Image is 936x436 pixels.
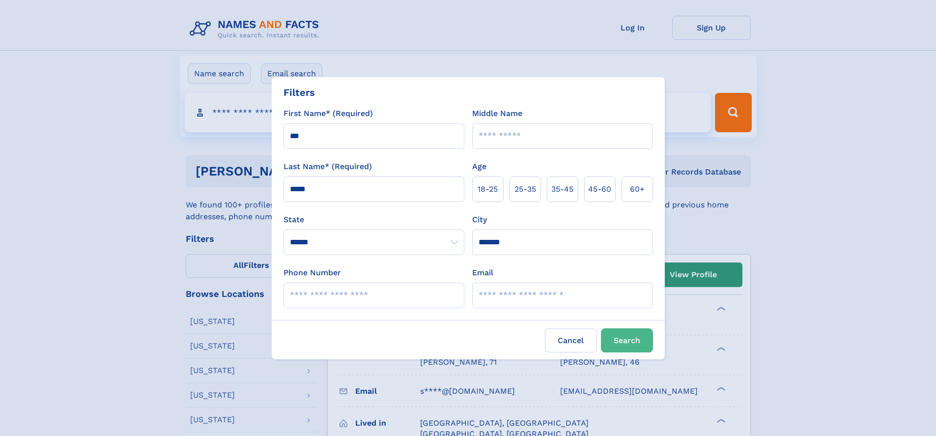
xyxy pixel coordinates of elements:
[551,183,573,195] span: 35‑45
[601,328,653,352] button: Search
[284,85,315,100] div: Filters
[472,161,486,173] label: Age
[284,161,372,173] label: Last Name* (Required)
[284,214,464,226] label: State
[284,267,341,279] label: Phone Number
[472,267,493,279] label: Email
[284,108,373,119] label: First Name* (Required)
[630,183,645,195] span: 60+
[588,183,611,195] span: 45‑60
[478,183,498,195] span: 18‑25
[472,214,487,226] label: City
[514,183,536,195] span: 25‑35
[545,328,597,352] label: Cancel
[472,108,522,119] label: Middle Name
